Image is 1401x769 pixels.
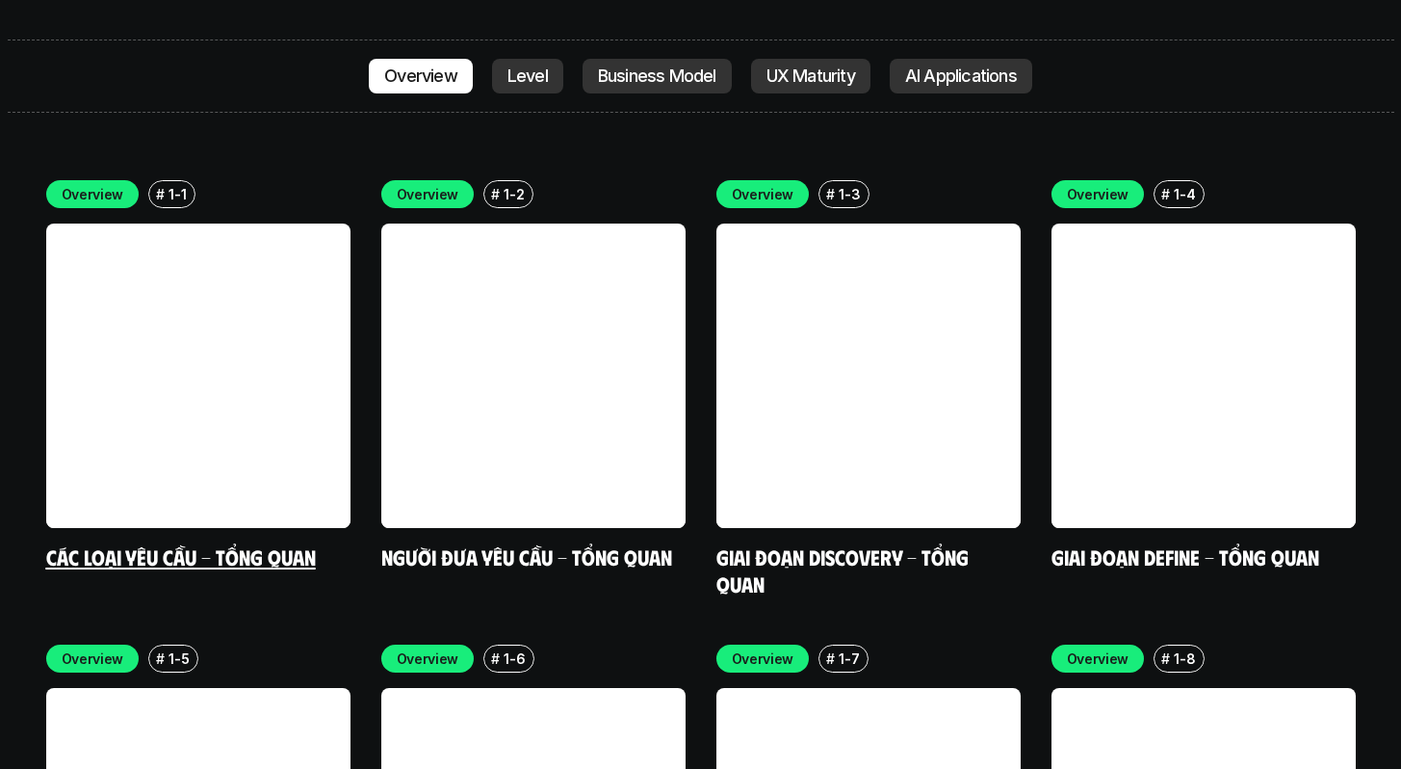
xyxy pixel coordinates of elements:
[492,59,563,93] a: Level
[507,66,548,86] p: Level
[839,649,859,669] p: 1-7
[583,59,732,93] a: Business Model
[826,187,835,201] h6: #
[46,544,316,570] a: Các loại yêu cầu - Tổng quan
[169,184,186,204] p: 1-1
[1174,649,1195,669] p: 1-8
[384,66,457,86] p: Overview
[1051,544,1319,570] a: Giai đoạn Define - Tổng quan
[826,651,835,666] h6: #
[169,649,189,669] p: 1-5
[732,184,794,204] p: Overview
[716,544,973,597] a: Giai đoạn Discovery - Tổng quan
[156,187,165,201] h6: #
[839,184,860,204] p: 1-3
[905,66,1017,86] p: AI Applications
[1067,184,1129,204] p: Overview
[62,184,124,204] p: Overview
[504,649,525,669] p: 1-6
[397,184,459,204] p: Overview
[732,649,794,669] p: Overview
[751,59,870,93] a: UX Maturity
[62,649,124,669] p: Overview
[890,59,1032,93] a: AI Applications
[1161,187,1170,201] h6: #
[369,59,473,93] a: Overview
[766,66,855,86] p: UX Maturity
[1161,651,1170,666] h6: #
[598,66,716,86] p: Business Model
[491,187,500,201] h6: #
[1067,649,1129,669] p: Overview
[156,651,165,666] h6: #
[504,184,524,204] p: 1-2
[491,651,500,666] h6: #
[1174,184,1195,204] p: 1-4
[397,649,459,669] p: Overview
[381,544,672,570] a: Người đưa yêu cầu - Tổng quan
